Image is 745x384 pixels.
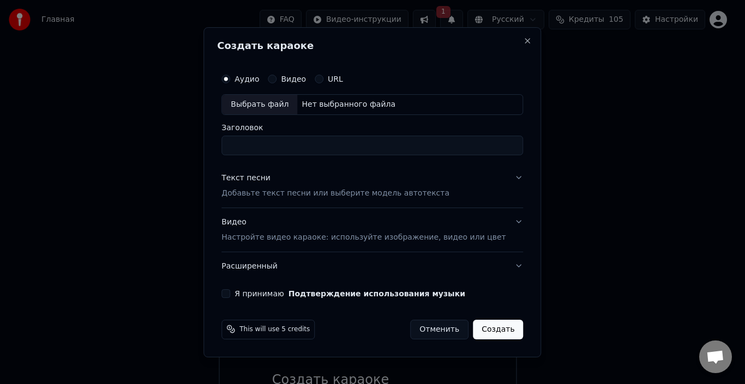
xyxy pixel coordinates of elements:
[221,164,523,208] button: Текст песниДобавьте текст песни или выберите модель автотекста
[221,252,523,280] button: Расширенный
[281,75,306,83] label: Видео
[297,99,400,110] div: Нет выбранного файла
[221,208,523,252] button: ВидеоНастройте видео караоке: используйте изображение, видео или цвет
[221,188,449,199] p: Добавьте текст песни или выберите модель автотекста
[328,75,343,83] label: URL
[217,41,527,51] h2: Создать караоке
[221,124,523,131] label: Заголовок
[235,75,259,83] label: Аудио
[221,173,271,184] div: Текст песни
[222,95,297,114] div: Выбрать файл
[410,319,468,339] button: Отменить
[289,289,465,297] button: Я принимаю
[235,289,465,297] label: Я принимаю
[473,319,523,339] button: Создать
[221,231,506,242] p: Настройте видео караоке: используйте изображение, видео или цвет
[239,325,310,333] span: This will use 5 credits
[221,217,506,243] div: Видео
